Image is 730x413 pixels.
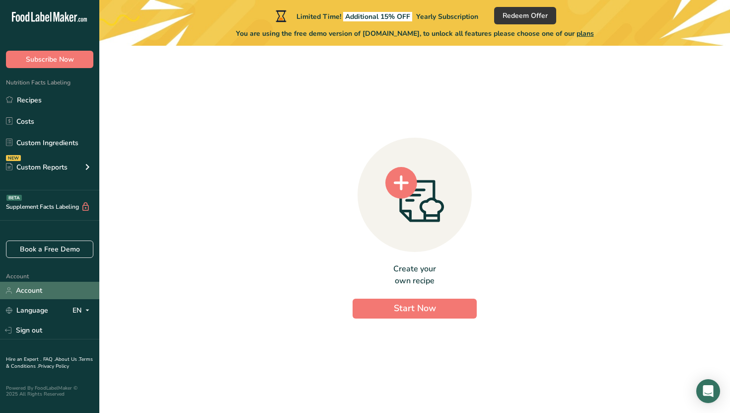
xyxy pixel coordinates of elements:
[503,10,548,21] span: Redeem Offer
[416,12,478,21] span: Yearly Subscription
[274,10,478,22] div: Limited Time!
[577,29,594,38] span: plans
[73,305,93,317] div: EN
[38,363,69,370] a: Privacy Policy
[6,155,21,161] div: NEW
[236,28,594,39] span: You are using the free demo version of [DOMAIN_NAME], to unlock all features please choose one of...
[394,302,436,314] span: Start Now
[6,302,48,319] a: Language
[353,299,477,319] button: Start Now
[6,51,93,68] button: Subscribe Now
[6,385,93,397] div: Powered By FoodLabelMaker © 2025 All Rights Reserved
[343,12,412,21] span: Additional 15% OFF
[6,356,41,363] a: Hire an Expert .
[696,379,720,403] div: Open Intercom Messenger
[6,356,93,370] a: Terms & Conditions .
[6,162,68,172] div: Custom Reports
[494,7,556,24] button: Redeem Offer
[43,356,55,363] a: FAQ .
[353,263,477,287] div: Create your own recipe
[26,54,74,65] span: Subscribe Now
[6,195,22,201] div: BETA
[6,241,93,258] a: Book a Free Demo
[55,356,79,363] a: About Us .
